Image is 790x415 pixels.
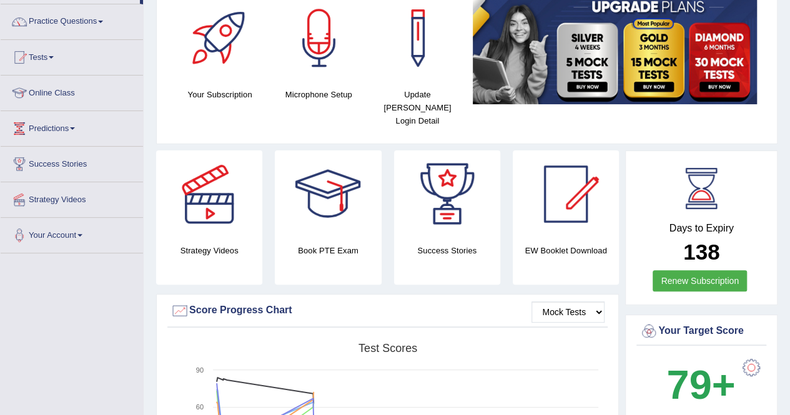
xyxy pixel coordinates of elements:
[358,342,417,354] tspan: Test scores
[196,366,204,374] text: 90
[170,301,605,320] div: Score Progress Chart
[639,223,763,234] h4: Days to Expiry
[1,182,143,213] a: Strategy Videos
[1,111,143,142] a: Predictions
[374,88,460,127] h4: Update [PERSON_NAME] Login Detail
[1,40,143,71] a: Tests
[156,244,262,257] h4: Strategy Videos
[683,240,719,264] b: 138
[1,4,143,36] a: Practice Questions
[275,88,362,101] h4: Microphone Setup
[653,270,747,291] a: Renew Subscription
[513,244,619,257] h4: EW Booklet Download
[639,322,763,341] div: Your Target Score
[196,403,204,411] text: 60
[394,244,500,257] h4: Success Stories
[1,76,143,107] a: Online Class
[1,218,143,249] a: Your Account
[1,147,143,178] a: Success Stories
[275,244,381,257] h4: Book PTE Exam
[177,88,263,101] h4: Your Subscription
[666,362,735,408] b: 79+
